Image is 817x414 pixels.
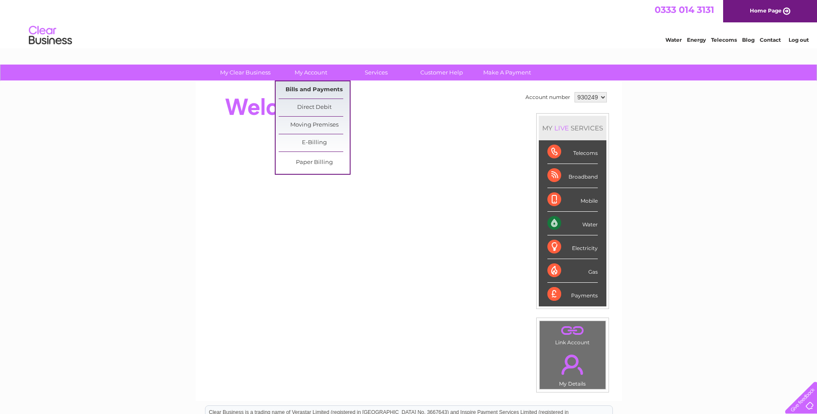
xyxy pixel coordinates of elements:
[687,37,706,43] a: Energy
[279,154,350,171] a: Paper Billing
[760,37,781,43] a: Contact
[28,22,72,49] img: logo.png
[665,37,682,43] a: Water
[210,65,281,80] a: My Clear Business
[789,37,809,43] a: Log out
[205,5,612,42] div: Clear Business is a trading name of Verastar Limited (registered in [GEOGRAPHIC_DATA] No. 3667643...
[542,349,603,380] a: .
[547,235,598,259] div: Electricity
[553,124,571,132] div: LIVE
[523,90,572,105] td: Account number
[547,283,598,306] div: Payments
[279,81,350,99] a: Bills and Payments
[547,140,598,164] div: Telecoms
[279,117,350,134] a: Moving Premises
[279,99,350,116] a: Direct Debit
[655,4,714,15] a: 0333 014 3131
[542,323,603,338] a: .
[711,37,737,43] a: Telecoms
[279,134,350,151] a: E-Billing
[547,188,598,212] div: Mobile
[539,347,606,389] td: My Details
[547,259,598,283] div: Gas
[742,37,755,43] a: Blog
[472,65,543,80] a: Make A Payment
[539,321,606,348] td: Link Account
[547,164,598,188] div: Broadband
[539,116,606,140] div: MY SERVICES
[275,65,346,80] a: My Account
[341,65,412,80] a: Services
[406,65,477,80] a: Customer Help
[547,212,598,235] div: Water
